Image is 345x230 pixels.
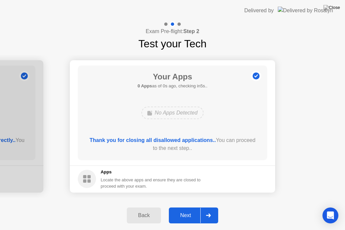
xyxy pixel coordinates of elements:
[146,27,199,35] h4: Exam Pre-flight:
[101,169,201,175] h5: Apps
[169,207,218,223] button: Next
[137,71,207,83] h1: Your Apps
[101,177,201,189] div: Locate the above apps and ensure they are closed to proceed with your exam.
[322,207,338,223] div: Open Intercom Messenger
[90,137,216,143] b: Thank you for closing all disallowed applications..
[141,107,203,119] div: No Apps Detected
[138,36,207,52] h1: Test your Tech
[183,28,199,34] b: Step 2
[129,212,159,218] div: Back
[278,7,333,14] img: Delivered by Rosalyn
[137,83,152,88] b: 0 Apps
[87,136,258,152] div: You can proceed to the next step..
[137,83,207,89] h5: as of 0s ago, checking in5s..
[171,212,200,218] div: Next
[127,207,161,223] button: Back
[244,7,274,15] div: Delivered by
[323,5,340,10] img: Close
